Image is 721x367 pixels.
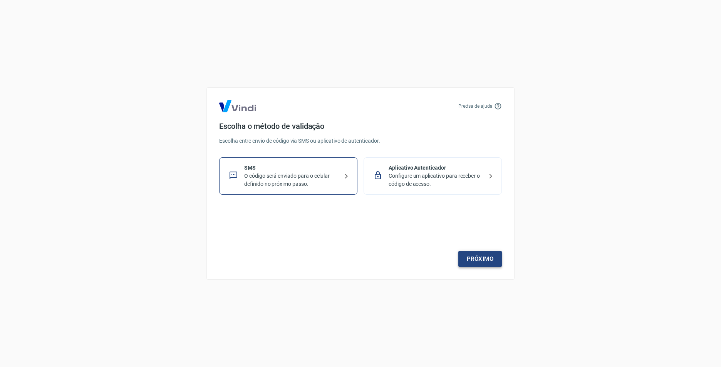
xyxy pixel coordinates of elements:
[458,251,502,267] a: Próximo
[244,172,339,188] p: O código será enviado para o celular definido no próximo passo.
[389,164,483,172] p: Aplicativo Autenticador
[389,172,483,188] p: Configure um aplicativo para receber o código de acesso.
[219,122,502,131] h4: Escolha o método de validação
[364,157,502,195] div: Aplicativo AutenticadorConfigure um aplicativo para receber o código de acesso.
[458,103,493,110] p: Precisa de ajuda
[219,100,256,112] img: Logo Vind
[219,137,502,145] p: Escolha entre envio de código via SMS ou aplicativo de autenticador.
[219,157,357,195] div: SMSO código será enviado para o celular definido no próximo passo.
[244,164,339,172] p: SMS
